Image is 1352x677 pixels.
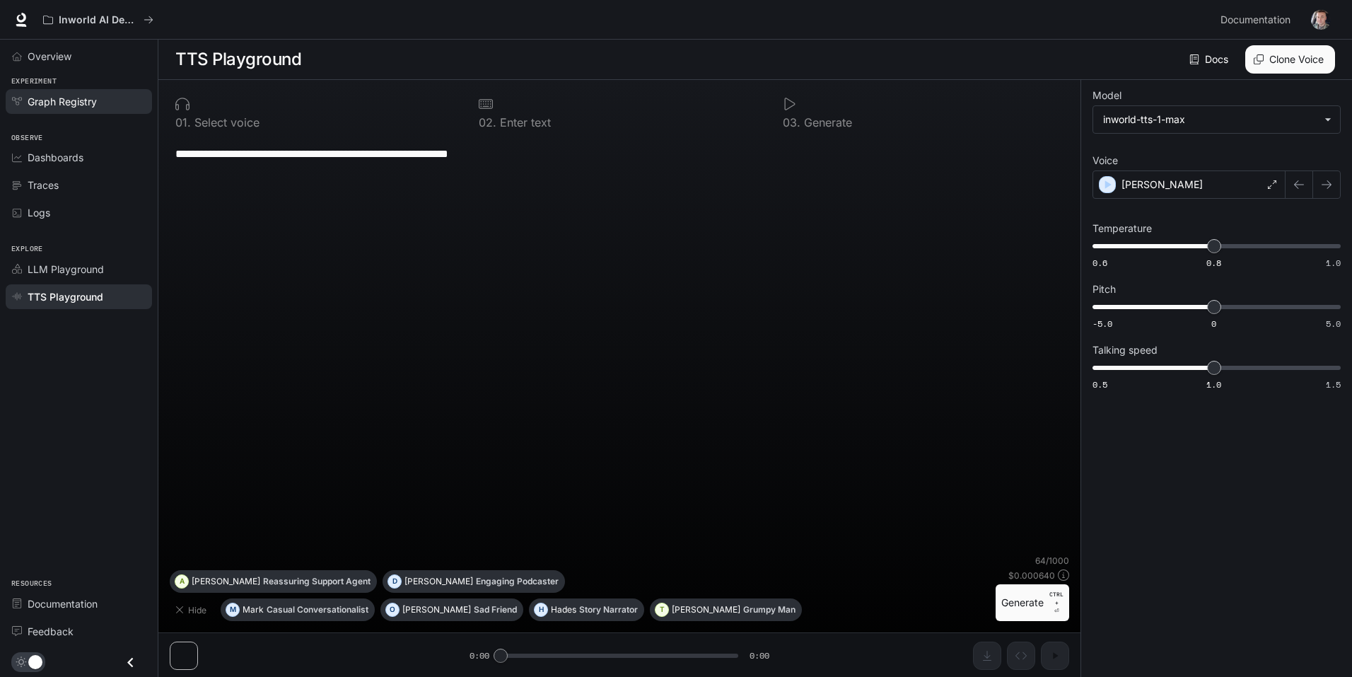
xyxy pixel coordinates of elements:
[191,117,260,128] p: Select voice
[1245,45,1335,74] button: Clone Voice
[1326,318,1341,330] span: 5.0
[551,606,576,614] p: Hades
[28,150,83,165] span: Dashboards
[1206,378,1221,390] span: 1.0
[1121,178,1203,192] p: [PERSON_NAME]
[6,173,152,197] a: Traces
[1092,156,1118,166] p: Voice
[380,598,523,621] button: O[PERSON_NAME]Sad Friend
[496,117,551,128] p: Enter text
[1093,106,1340,133] div: inworld-tts-1-max
[1206,257,1221,269] span: 0.8
[6,89,152,114] a: Graph Registry
[6,257,152,282] a: LLM Playground
[28,178,59,192] span: Traces
[170,570,377,593] button: A[PERSON_NAME]Reassuring Support Agent
[6,619,152,644] a: Feedback
[1049,590,1063,607] p: CTRL +
[386,598,399,621] div: O
[221,598,375,621] button: MMarkCasual Conversationalist
[28,262,104,277] span: LLM Playground
[1092,257,1107,269] span: 0.6
[6,284,152,309] a: TTS Playground
[1326,378,1341,390] span: 1.5
[743,606,796,614] p: Grumpy Man
[1049,590,1063,615] p: ⏎
[476,577,559,586] p: Engaging Podcaster
[1035,555,1069,567] p: 64 / 1000
[1092,224,1152,233] p: Temperature
[115,648,146,677] button: Close drawer
[529,598,644,621] button: HHadesStory Narrator
[672,606,740,614] p: [PERSON_NAME]
[388,570,401,593] div: D
[1008,569,1055,581] p: $ 0.000640
[650,598,802,621] button: T[PERSON_NAME]Grumpy Man
[1092,378,1107,390] span: 0.5
[579,606,638,614] p: Story Narrator
[1307,6,1335,34] button: User avatar
[1092,91,1121,100] p: Model
[1311,10,1331,30] img: User avatar
[535,598,547,621] div: H
[28,596,98,611] span: Documentation
[226,598,239,621] div: M
[402,606,471,614] p: [PERSON_NAME]
[175,117,191,128] p: 0 1 .
[996,584,1069,621] button: GenerateCTRL +⏎
[175,45,301,74] h1: TTS Playground
[800,117,852,128] p: Generate
[1326,257,1341,269] span: 1.0
[474,606,517,614] p: Sad Friend
[1092,284,1116,294] p: Pitch
[1092,345,1158,355] p: Talking speed
[267,606,368,614] p: Casual Conversationalist
[28,654,42,669] span: Dark mode toggle
[243,606,264,614] p: Mark
[1187,45,1234,74] a: Docs
[59,14,138,26] p: Inworld AI Demos
[28,289,103,304] span: TTS Playground
[1215,6,1301,34] a: Documentation
[28,205,50,220] span: Logs
[1211,318,1216,330] span: 0
[1220,11,1290,29] span: Documentation
[1092,318,1112,330] span: -5.0
[170,598,215,621] button: Hide
[263,577,371,586] p: Reassuring Support Agent
[6,591,152,616] a: Documentation
[28,624,74,639] span: Feedback
[6,200,152,225] a: Logs
[783,117,800,128] p: 0 3 .
[383,570,565,593] button: D[PERSON_NAME]Engaging Podcaster
[6,145,152,170] a: Dashboards
[37,6,160,34] button: All workspaces
[1103,112,1317,127] div: inworld-tts-1-max
[175,570,188,593] div: A
[28,49,71,64] span: Overview
[404,577,473,586] p: [PERSON_NAME]
[655,598,668,621] div: T
[28,94,97,109] span: Graph Registry
[192,577,260,586] p: [PERSON_NAME]
[479,117,496,128] p: 0 2 .
[6,44,152,69] a: Overview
